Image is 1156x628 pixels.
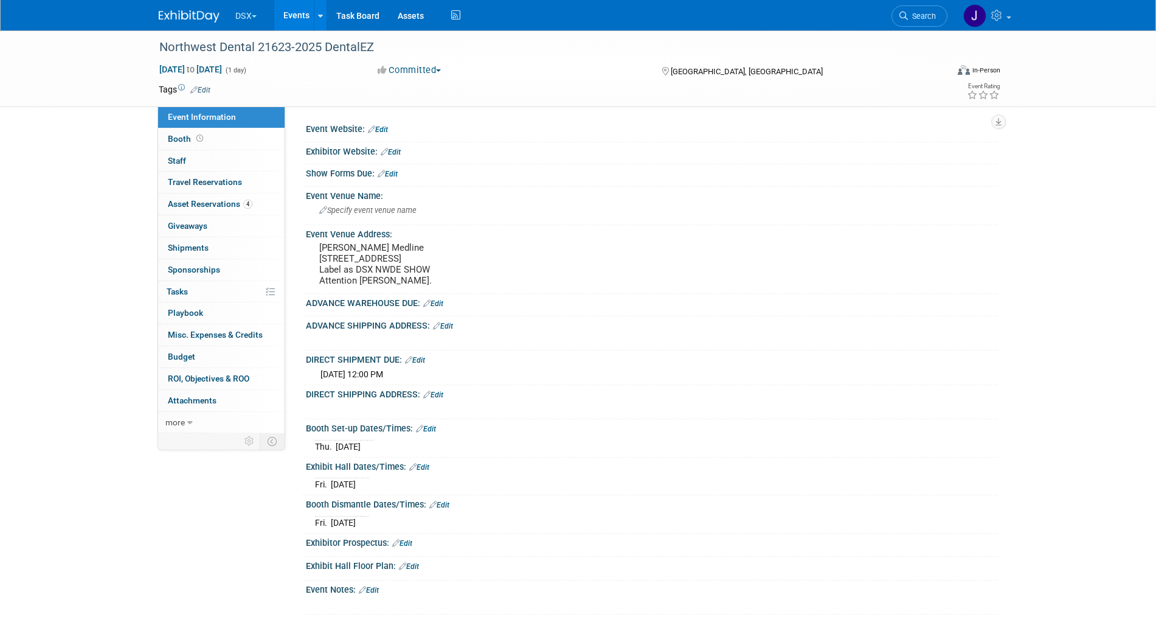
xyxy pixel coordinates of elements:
td: Toggle Event Tabs [260,433,285,449]
a: Tasks [158,281,285,302]
span: [GEOGRAPHIC_DATA], [GEOGRAPHIC_DATA] [671,67,823,76]
div: Exhibitor Website: [306,142,998,158]
a: Edit [423,299,443,308]
span: Search [908,12,936,21]
td: [DATE] [331,516,356,529]
a: Attachments [158,390,285,411]
span: Budget [168,352,195,361]
div: ADVANCE SHIPPING ADDRESS: [306,316,998,332]
span: Tasks [167,287,188,296]
a: Edit [416,425,436,433]
div: Event Venue Address: [306,225,998,240]
span: ROI, Objectives & ROO [168,374,249,383]
span: more [165,417,185,427]
div: Exhibit Hall Dates/Times: [306,458,998,473]
span: Booth not reserved yet [194,134,206,143]
a: Edit [399,562,419,571]
span: Shipments [168,243,209,253]
td: Thu. [315,440,336,453]
a: Giveaways [158,215,285,237]
a: ROI, Objectives & ROO [158,368,285,389]
pre: [PERSON_NAME] Medline [STREET_ADDRESS] Label as DSX NWDE SHOW Attention [PERSON_NAME]. [319,242,581,286]
a: Edit [433,322,453,330]
div: Northwest Dental 21623-2025 DentalEZ [155,37,929,58]
a: Edit [359,586,379,595]
a: Search [891,5,947,27]
div: DIRECT SHIPPING ADDRESS: [306,385,998,401]
a: Edit [190,86,210,94]
span: Travel Reservations [168,177,242,187]
span: Booth [168,134,206,144]
span: [DATE] 12:00 PM [320,369,383,379]
a: Edit [423,391,443,399]
div: DIRECT SHIPMENT DUE: [306,351,998,366]
span: Sponsorships [168,265,220,274]
a: Playbook [158,302,285,324]
a: Budget [158,346,285,368]
a: Sponsorships [158,259,285,281]
td: Personalize Event Tab Strip [239,433,260,449]
span: Staff [168,156,186,166]
span: Misc. Expenses & Credits [168,330,263,340]
span: to [185,65,196,74]
div: Event Rating [967,83,1000,89]
a: Event Information [158,106,285,128]
div: Event Notes: [306,581,998,596]
a: Shipments [158,237,285,259]
a: Edit [378,170,398,178]
div: In-Person [972,66,1000,75]
td: Fri. [315,478,331,491]
a: Edit [405,356,425,365]
span: Specify event venue name [319,206,417,215]
a: Asset Reservations4 [158,194,285,215]
span: 4 [243,200,252,209]
div: Exhibitor Prospectus: [306,534,998,549]
span: Asset Reservations [168,199,252,209]
span: (1 day) [224,66,246,74]
button: Committed [373,64,446,77]
a: Edit [381,148,401,156]
a: Edit [368,125,388,134]
a: Edit [409,463,429,472]
div: Event Format [876,63,1001,82]
td: Tags [159,83,210,96]
td: [DATE] [336,440,361,453]
div: Booth Set-up Dates/Times: [306,419,998,435]
span: [DATE] [DATE] [159,64,223,75]
span: Giveaways [168,221,207,231]
a: Edit [429,501,449,509]
td: Fri. [315,516,331,529]
div: Show Forms Due: [306,164,998,180]
span: Playbook [168,308,203,318]
a: Edit [392,539,412,548]
img: ExhibitDay [159,10,220,23]
img: Justin Newborn [963,4,986,27]
a: Staff [158,150,285,172]
a: Booth [158,128,285,150]
img: Format-Inperson.png [958,65,970,75]
a: more [158,412,285,433]
div: Event Website: [306,120,998,136]
span: Event Information [168,112,236,122]
a: Misc. Expenses & Credits [158,324,285,346]
div: Booth Dismantle Dates/Times: [306,495,998,511]
a: Travel Reservations [158,172,285,193]
div: ADVANCE WAREHOUSE DUE: [306,294,998,310]
div: Exhibit Hall Floor Plan: [306,557,998,573]
div: Event Venue Name: [306,187,998,202]
span: Attachments [168,396,216,405]
td: [DATE] [331,478,356,491]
